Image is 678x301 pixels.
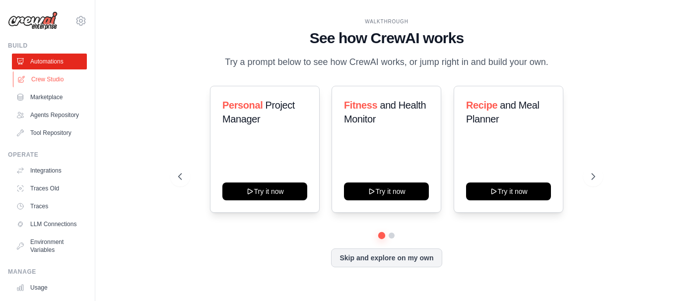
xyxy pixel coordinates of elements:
[8,268,87,276] div: Manage
[12,107,87,123] a: Agents Repository
[466,100,539,124] span: and Meal Planner
[344,100,377,111] span: Fitness
[178,18,595,25] div: WALKTHROUGH
[331,248,442,267] button: Skip and explore on my own
[12,125,87,141] a: Tool Repository
[13,71,88,87] a: Crew Studio
[12,89,87,105] a: Marketplace
[12,163,87,179] a: Integrations
[466,182,551,200] button: Try it now
[222,100,263,111] span: Personal
[12,280,87,296] a: Usage
[220,55,553,69] p: Try a prompt below to see how CrewAI works, or jump right in and build your own.
[8,11,58,30] img: Logo
[8,151,87,159] div: Operate
[12,198,87,214] a: Traces
[178,29,595,47] h1: See how CrewAI works
[8,42,87,50] div: Build
[12,216,87,232] a: LLM Connections
[344,182,429,200] button: Try it now
[12,54,87,69] a: Automations
[12,181,87,196] a: Traces Old
[222,182,307,200] button: Try it now
[12,234,87,258] a: Environment Variables
[344,100,426,124] span: and Health Monitor
[466,100,497,111] span: Recipe
[222,100,295,124] span: Project Manager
